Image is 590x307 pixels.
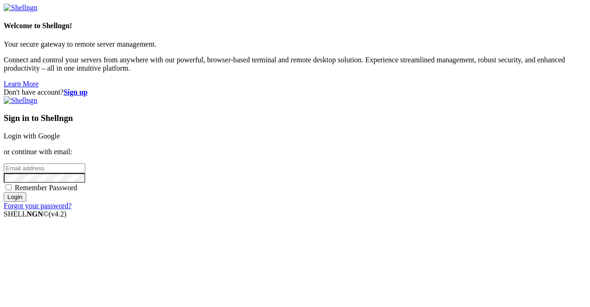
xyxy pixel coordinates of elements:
img: Shellngn [4,96,37,105]
p: or continue with email: [4,148,586,156]
a: Forgot your password? [4,202,71,210]
div: Don't have account? [4,88,586,96]
span: Remember Password [15,184,77,192]
input: Remember Password [6,184,12,190]
a: Sign up [64,88,88,96]
h4: Welcome to Shellngn! [4,22,586,30]
p: Connect and control your servers from anywhere with our powerful, browser-based terminal and remo... [4,56,586,72]
span: SHELL © [4,210,66,218]
a: Learn More [4,80,39,88]
h3: Sign in to Shellngn [4,113,586,123]
p: Your secure gateway to remote server management. [4,40,586,48]
img: Shellngn [4,4,37,12]
span: 4.2.0 [49,210,67,218]
a: Login with Google [4,132,60,140]
input: Login [4,192,26,202]
input: Email address [4,163,85,173]
b: NGN [27,210,43,218]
